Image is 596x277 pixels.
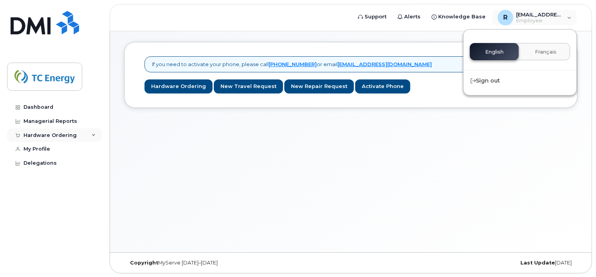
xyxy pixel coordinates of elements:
[130,260,158,266] strong: Copyright
[520,260,555,266] strong: Last Update
[144,79,213,94] a: Hardware Ordering
[535,49,556,55] span: Français
[338,61,432,67] a: [EMAIL_ADDRESS][DOMAIN_NAME]
[284,79,354,94] a: New Repair Request
[269,61,317,67] a: [PHONE_NUMBER]
[355,79,410,94] a: Activate Phone
[562,243,590,271] iframe: Messenger Launcher
[152,61,432,68] p: If you need to activate your phone, please call or email
[426,260,578,266] div: [DATE]
[214,79,283,94] a: New Travel Request
[464,74,576,88] div: Sign out
[124,260,275,266] div: MyServe [DATE]–[DATE]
